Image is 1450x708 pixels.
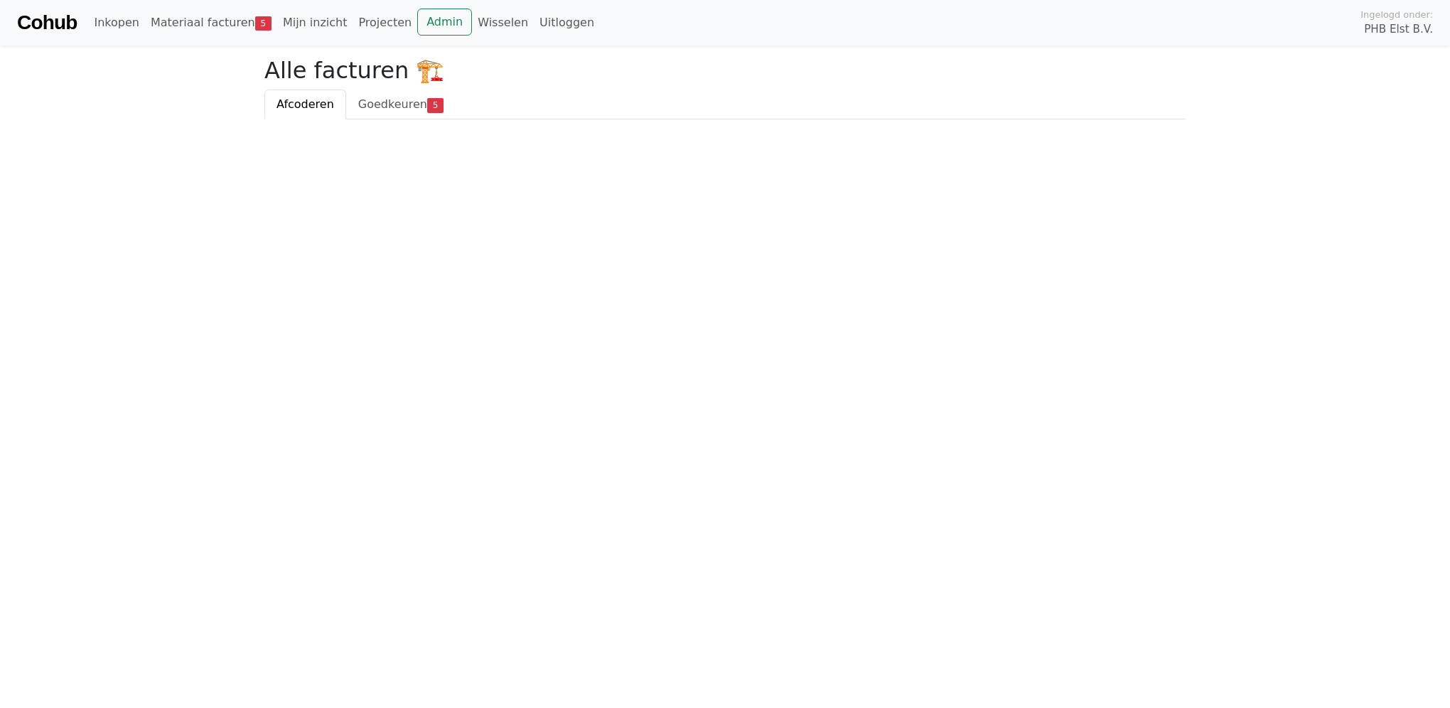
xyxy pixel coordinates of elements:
[88,9,144,37] a: Inkopen
[534,9,600,37] a: Uitloggen
[427,98,444,112] span: 5
[358,97,427,111] span: Goedkeuren
[264,57,1186,84] h2: Alle facturen 🏗️
[353,9,417,37] a: Projecten
[17,6,77,40] a: Cohub
[472,9,534,37] a: Wisselen
[276,97,334,111] span: Afcoderen
[417,9,472,36] a: Admin
[277,9,353,37] a: Mijn inzicht
[346,90,456,119] a: Goedkeuren5
[255,16,272,31] span: 5
[264,90,346,119] a: Afcoderen
[1360,8,1433,21] span: Ingelogd onder:
[145,9,277,37] a: Materiaal facturen5
[1364,21,1433,38] span: PHB Elst B.V.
